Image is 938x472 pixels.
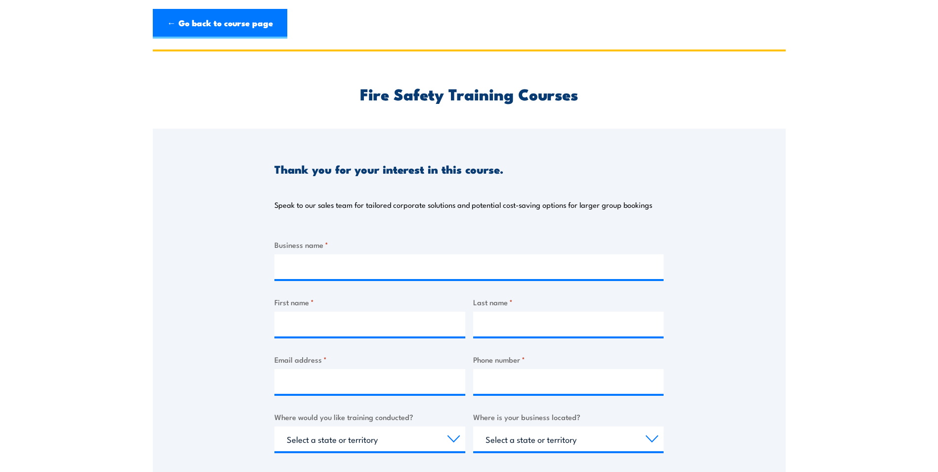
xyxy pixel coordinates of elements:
label: Email address [274,354,465,365]
h3: Thank you for your interest in this course. [274,163,503,175]
label: Where is your business located? [473,411,664,423]
label: Business name [274,239,664,250]
label: Last name [473,296,664,308]
label: Phone number [473,354,664,365]
label: Where would you like training conducted? [274,411,465,423]
a: ← Go back to course page [153,9,287,39]
h2: Fire Safety Training Courses [274,87,664,100]
p: Speak to our sales team for tailored corporate solutions and potential cost-saving options for la... [274,200,652,210]
label: First name [274,296,465,308]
